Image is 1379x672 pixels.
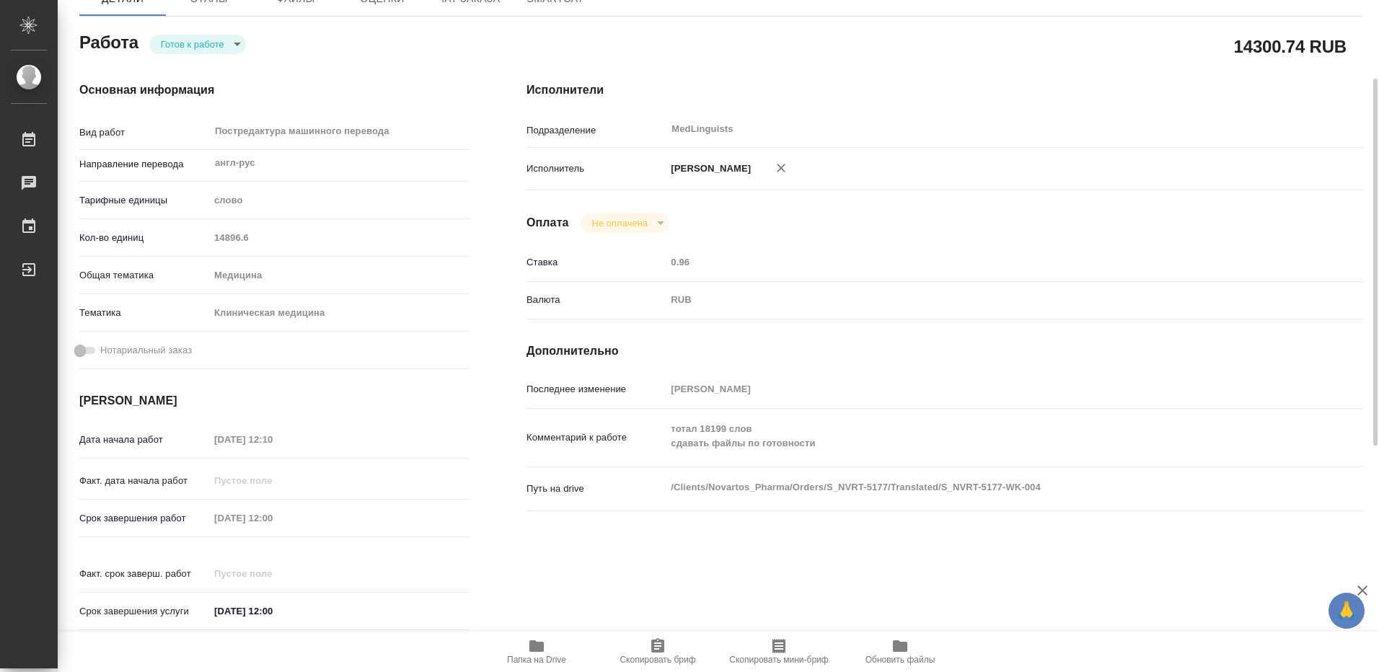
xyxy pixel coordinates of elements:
p: Факт. дата начала работ [79,474,209,488]
p: Последнее изменение [527,382,666,397]
p: Направление перевода [79,157,209,172]
p: Ставка [527,255,666,270]
input: ✎ Введи что-нибудь [209,601,335,622]
input: Пустое поле [209,429,335,450]
button: Не оплачена [588,217,652,229]
input: Пустое поле [209,508,335,529]
p: Тарифные единицы [79,193,209,208]
input: Пустое поле [666,252,1293,273]
input: Пустое поле [209,470,335,491]
p: [PERSON_NAME] [666,162,751,176]
h4: [PERSON_NAME] [79,392,469,410]
p: Факт. срок заверш. работ [79,567,209,581]
h2: Работа [79,28,138,54]
h2: 14300.74 RUB [1234,34,1347,58]
div: RUB [666,288,1293,312]
p: Вид работ [79,125,209,140]
h4: Оплата [527,214,569,231]
p: Подразделение [527,123,666,138]
span: Скопировать мини-бриф [729,655,828,665]
textarea: тотал 18199 слов сдавать файлы по готовности [666,417,1293,456]
button: Скопировать мини-бриф [718,632,840,672]
p: Кол-во единиц [79,231,209,245]
input: Пустое поле [209,563,335,584]
p: Срок завершения работ [79,511,209,526]
button: Обновить файлы [840,632,961,672]
div: Медицина [209,263,469,288]
p: Путь на drive [527,482,666,496]
p: Тематика [79,306,209,320]
button: Готов к работе [157,38,229,50]
div: Готов к работе [581,213,669,233]
p: Дата начала работ [79,433,209,447]
input: Пустое поле [666,379,1293,399]
p: Общая тематика [79,268,209,283]
div: слово [209,188,469,213]
p: Срок завершения услуги [79,604,209,619]
button: Удалить исполнителя [765,152,797,184]
button: Скопировать бриф [597,632,718,672]
h4: Исполнители [527,81,1363,99]
textarea: /Clients/Novartos_Pharma/Orders/S_NVRT-5177/Translated/S_NVRT-5177-WK-004 [666,475,1293,500]
p: Комментарий к работе [527,430,666,445]
span: Папка на Drive [507,655,566,665]
div: Готов к работе [149,35,246,54]
input: Пустое поле [209,227,469,248]
p: Исполнитель [527,162,666,176]
span: Обновить файлы [865,655,935,665]
button: 🙏 [1329,593,1365,629]
p: Валюта [527,293,666,307]
div: Клиническая медицина [209,301,469,325]
span: Нотариальный заказ [100,343,192,358]
h4: Дополнительно [527,342,1363,360]
h4: Основная информация [79,81,469,99]
span: Скопировать бриф [620,655,695,665]
span: 🙏 [1334,596,1359,626]
button: Папка на Drive [476,632,597,672]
